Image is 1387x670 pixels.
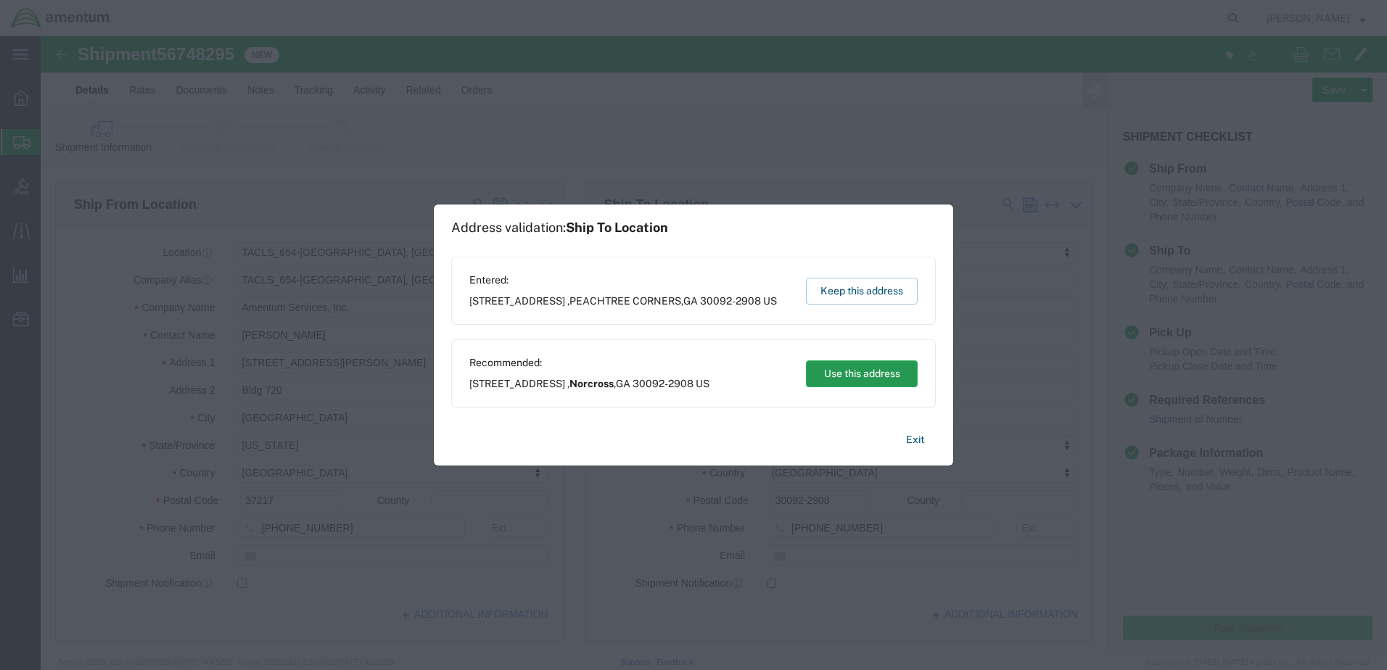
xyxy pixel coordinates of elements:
span: PEACHTREE CORNERS [569,295,681,307]
span: [STREET_ADDRESS] , , [469,376,709,392]
span: Ship To Location [566,220,668,235]
span: [STREET_ADDRESS] , , [469,294,777,309]
button: Keep this address [806,278,918,305]
span: 30092-2908 [633,378,693,389]
button: Use this address [806,360,918,387]
span: 30092-2908 [700,295,761,307]
h1: Address validation: [451,220,668,236]
span: Entered: [469,273,777,288]
span: GA [616,378,630,389]
span: Recommended: [469,355,709,371]
span: Norcross [569,378,614,389]
button: Exit [894,427,936,452]
span: GA [683,295,698,307]
span: US [763,295,777,307]
span: US [696,378,709,389]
